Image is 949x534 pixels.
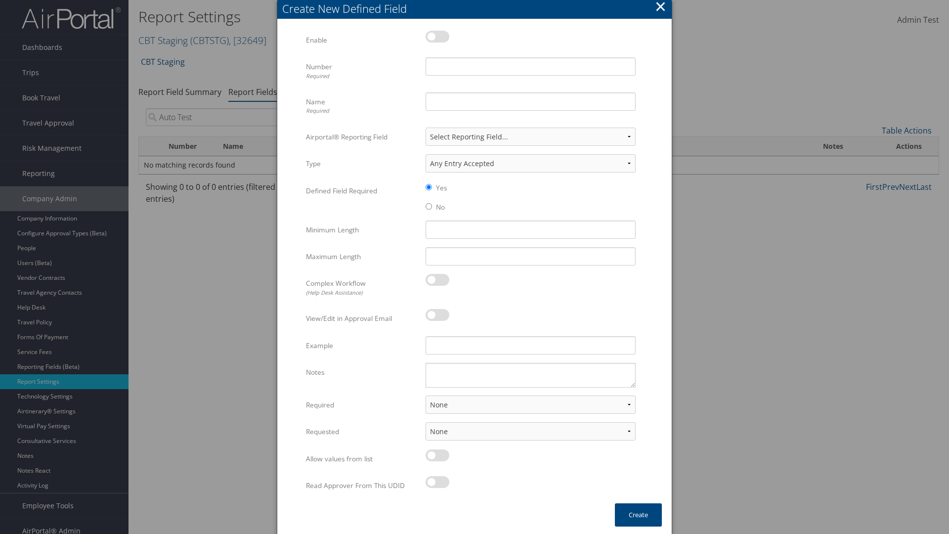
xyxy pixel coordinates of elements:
[306,289,418,297] div: (Help Desk Assistance)
[306,57,418,85] label: Number
[306,107,418,115] div: Required
[306,363,418,382] label: Notes
[306,396,418,414] label: Required
[436,202,445,212] label: No
[306,181,418,200] label: Defined Field Required
[306,309,418,328] label: View/Edit in Approval Email
[615,503,662,527] button: Create
[306,449,418,468] label: Allow values from list
[306,31,418,49] label: Enable
[306,476,418,495] label: Read Approver From This UDID
[306,274,418,301] label: Complex Workflow
[282,1,672,16] div: Create New Defined Field
[306,154,418,173] label: Type
[306,422,418,441] label: Requested
[306,221,418,239] label: Minimum Length
[306,336,418,355] label: Example
[306,247,418,266] label: Maximum Length
[306,92,418,120] label: Name
[436,183,447,193] label: Yes
[306,72,418,81] div: Required
[306,128,418,146] label: Airportal® Reporting Field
